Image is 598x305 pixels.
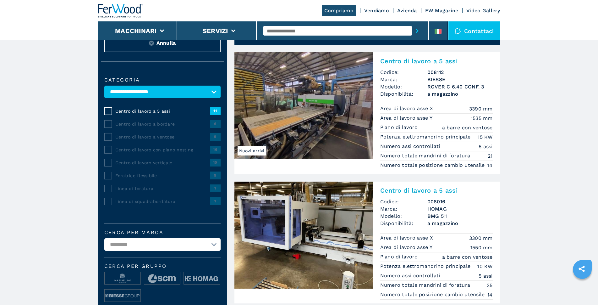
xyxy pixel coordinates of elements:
[184,272,220,285] img: image
[210,107,221,115] span: 11
[427,220,493,227] span: a magazzino
[380,69,427,76] span: Codice:
[380,83,427,90] span: Modello:
[380,76,427,83] span: Marca:
[380,152,472,159] p: Numero totale mandrini di foratura
[234,182,373,289] img: Centro di lavoro a 5 assi HOMAG BMG 511
[487,291,493,298] em: 14
[442,253,493,261] em: a barre con ventose
[380,187,493,194] h2: Centro di lavoro a 5 assi
[234,182,500,303] a: Centro di lavoro a 5 assi HOMAG BMG 511Centro di lavoro a 5 assiCodice:008016Marca:HOMAGModello:B...
[380,272,442,279] p: Numero assi controllati
[425,8,458,14] a: FW Magazine
[98,4,143,18] img: Ferwood
[105,290,140,302] img: image
[448,21,500,40] div: Contattaci
[115,160,210,166] span: Centro di lavoro verticale
[380,220,427,227] span: Disponibilità:
[427,83,493,90] h3: ROVER C 6.40 CONF. 3
[210,146,221,153] span: 16
[144,272,180,285] img: image
[427,198,493,205] h3: 008016
[487,162,493,169] em: 14
[427,212,493,220] h3: BMG 511
[104,34,221,52] button: ResetAnnulla
[203,27,228,35] button: Servizi
[380,198,427,205] span: Codice:
[380,124,420,131] p: Piano di lavoro
[115,172,210,179] span: Foratrice flessibile
[210,120,221,127] span: 6
[234,52,500,174] a: Centro di lavoro a 5 assi BIESSE ROVER C 6.40 CONF. 3Nuovi arriviCentro di lavoro a 5 assiCodice:...
[380,115,434,121] p: Area di lavoro asse Y
[149,41,154,46] img: Reset
[427,69,493,76] h3: 008112
[571,277,593,300] iframe: Chat
[115,134,210,140] span: Centro di lavoro a ventose
[380,133,472,140] p: Potenza elettromandrino principale
[479,272,493,280] em: 5 assi
[455,28,461,34] img: Contattaci
[234,52,373,159] img: Centro di lavoro a 5 assi BIESSE ROVER C 6.40 CONF. 3
[427,90,493,98] span: a magazzino
[380,263,472,270] p: Potenza elettromandrino principale
[427,76,493,83] h3: BIESSE
[380,212,427,220] span: Modello:
[380,57,493,65] h2: Centro di lavoro a 5 assi
[115,185,210,192] span: Linea di foratura
[115,121,210,127] span: Centro di lavoro a bordare
[442,124,493,131] em: a barre con ventose
[471,115,493,122] em: 1535 mm
[380,205,427,212] span: Marca:
[488,152,493,160] em: 21
[380,244,434,251] p: Area di lavoro asse Y
[322,5,356,16] a: Compriamo
[210,133,221,140] span: 9
[210,197,221,205] span: 1
[466,8,500,14] a: Video Gallery
[105,272,140,285] img: image
[380,253,420,260] p: Piano di lavoro
[115,147,210,153] span: Centro di lavoro con piano nesting
[380,291,486,298] p: Numero totale posizione cambio utensile
[104,77,221,82] label: Categoria
[412,24,422,38] button: submit-button
[380,90,427,98] span: Disponibilità:
[380,162,486,169] p: Numero totale posizione cambio utensile
[574,261,590,277] a: sharethis
[210,172,221,179] span: 5
[469,234,493,242] em: 3300 mm
[115,27,157,35] button: Macchinari
[470,244,493,251] em: 1550 mm
[380,143,442,150] p: Numero assi controllati
[380,105,435,112] p: Area di lavoro asse X
[238,146,266,155] span: Nuovi arrivi
[397,8,417,14] a: Azienda
[210,184,221,192] span: 1
[477,263,492,270] em: 10 KW
[364,8,389,14] a: Vendiamo
[115,108,210,114] span: Centro di lavoro a 5 assi
[115,198,210,205] span: Linea di squadrabordatura
[469,105,493,112] em: 3390 mm
[210,159,221,166] span: 10
[479,143,493,150] em: 5 assi
[487,282,493,289] em: 35
[156,39,176,47] span: Annulla
[380,234,435,241] p: Area di lavoro asse X
[380,282,472,289] p: Numero totale mandrini di foratura
[104,230,221,235] label: Cerca per marca
[104,264,221,269] span: Cerca per Gruppo
[478,133,492,141] em: 15 KW
[427,205,493,212] h3: HOMAG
